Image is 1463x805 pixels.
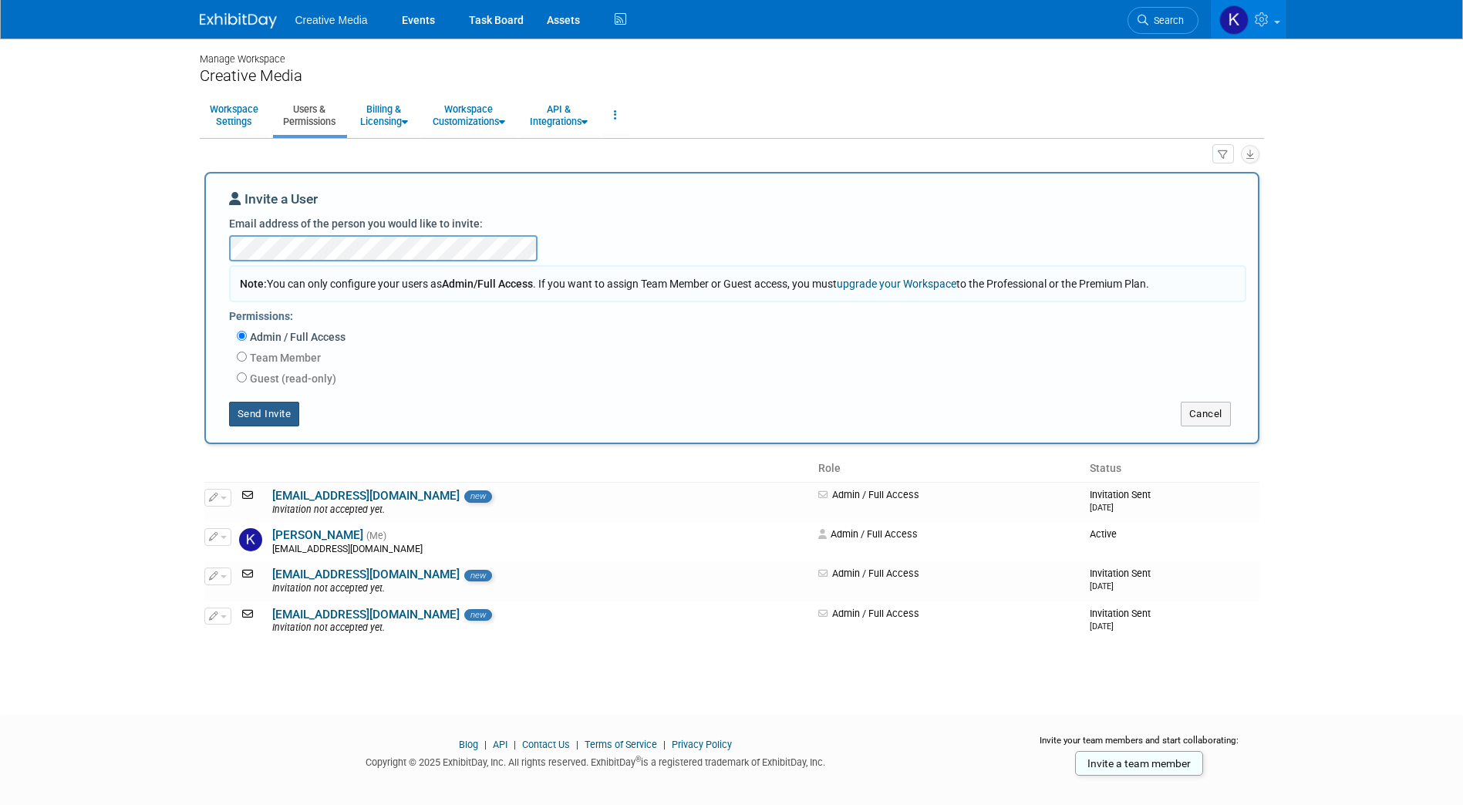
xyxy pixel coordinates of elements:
button: Cancel [1181,402,1231,426]
small: [DATE] [1090,621,1114,632]
span: (Me) [366,530,386,541]
span: | [572,739,582,750]
a: upgrade your Workspace [837,278,956,290]
div: Invitation not accepted yet. [272,583,809,595]
div: Manage Workspace [200,39,1264,66]
span: new [464,570,492,582]
label: Admin / Full Access [247,329,346,345]
sup: ® [635,755,641,763]
img: Kim Ballowe [1219,5,1249,35]
span: Creative Media [295,14,368,26]
span: | [510,739,520,750]
small: [DATE] [1090,503,1114,513]
div: [EMAIL_ADDRESS][DOMAIN_NAME] [272,544,809,556]
button: Send Invite [229,402,300,426]
a: Users &Permissions [273,96,346,134]
a: Blog [459,739,478,750]
a: Billing &Licensing [350,96,418,134]
a: Privacy Policy [672,739,732,750]
img: Kim Ballowe [239,528,262,551]
a: API [493,739,507,750]
a: Invite a team member [1075,751,1203,776]
a: WorkspaceCustomizations [423,96,515,134]
span: Note: [240,278,267,290]
a: Terms of Service [585,739,657,750]
span: Admin / Full Access [818,528,918,540]
a: [EMAIL_ADDRESS][DOMAIN_NAME] [272,489,460,503]
small: [DATE] [1090,581,1114,591]
div: Invitation not accepted yet. [272,504,809,517]
a: [EMAIL_ADDRESS][DOMAIN_NAME] [272,608,460,621]
a: API &Integrations [520,96,598,134]
span: Active [1090,528,1117,540]
div: Invite your team members and start collaborating: [1015,734,1264,757]
a: Search [1128,7,1198,34]
span: Admin / Full Access [818,568,919,579]
span: | [480,739,490,750]
label: Guest (read-only) [247,371,336,386]
span: new [464,490,492,503]
span: Invitation Sent [1090,608,1151,632]
label: Email address of the person you would like to invite: [229,216,483,231]
div: Creative Media [200,66,1264,86]
th: Status [1084,456,1259,482]
img: ExhibitDay [200,13,277,29]
a: Contact Us [522,739,570,750]
div: Copyright © 2025 ExhibitDay, Inc. All rights reserved. ExhibitDay is a registered trademark of Ex... [200,752,993,770]
th: Role [812,456,1084,482]
span: You can only configure your users as . If you want to assign Team Member or Guest access, you mus... [240,278,1149,290]
span: Invitation Sent [1090,568,1151,591]
a: [EMAIL_ADDRESS][DOMAIN_NAME] [272,568,460,581]
span: | [659,739,669,750]
label: Team Member [247,350,321,365]
a: [PERSON_NAME] [272,528,363,542]
span: Invitation Sent [1090,489,1151,513]
a: WorkspaceSettings [200,96,268,134]
span: Admin/Full Access [442,278,533,290]
span: new [464,609,492,621]
span: Admin / Full Access [818,489,919,500]
span: Admin / Full Access [818,608,919,619]
span: Search [1148,15,1184,26]
div: Invite a User [229,190,1235,216]
div: Invitation not accepted yet. [272,622,809,635]
div: Permissions: [229,302,1246,328]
